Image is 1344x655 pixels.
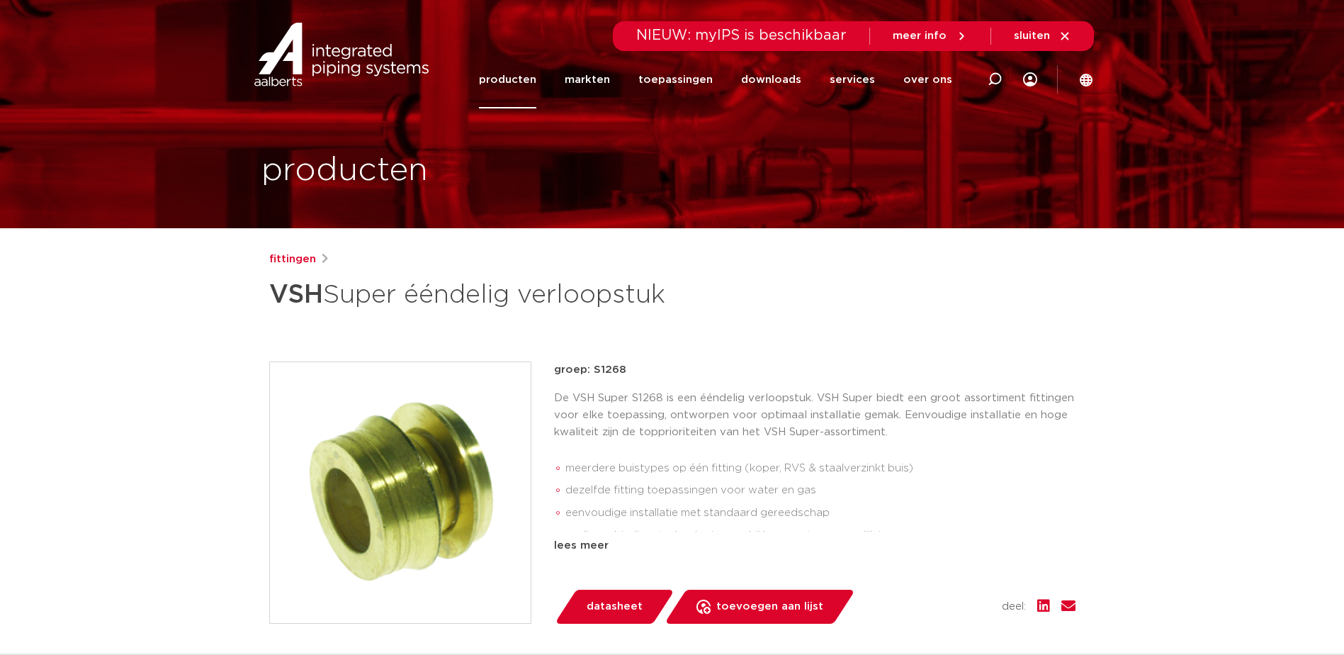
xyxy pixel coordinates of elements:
li: snelle verbindingstechnologie waarbij her-montage mogelijk is [565,525,1075,547]
a: markten [565,51,610,108]
span: sluiten [1014,30,1050,41]
img: Product Image for VSH Super ééndelig verloopstuk [270,362,531,623]
li: eenvoudige installatie met standaard gereedschap [565,502,1075,525]
div: lees meer [554,537,1075,554]
a: sluiten [1014,30,1071,43]
span: NIEUW: myIPS is beschikbaar [636,28,847,43]
p: groep: S1268 [554,362,1075,379]
span: deel: [1002,598,1026,615]
a: over ons [903,51,952,108]
strong: VSH [269,282,323,308]
a: fittingen [269,251,316,268]
span: meer info [893,30,947,41]
a: producten [479,51,536,108]
li: meerdere buistypes op één fitting (koper, RVS & staalverzinkt buis) [565,457,1075,480]
span: datasheet [587,595,643,618]
div: my IPS [1023,51,1037,108]
h1: Super ééndelig verloopstuk [269,274,801,316]
h1: producten [261,148,428,194]
a: meer info [893,30,968,43]
a: services [830,51,875,108]
a: downloads [741,51,801,108]
a: datasheet [554,590,674,624]
nav: Menu [479,51,952,108]
li: dezelfde fitting toepassingen voor water en gas [565,479,1075,502]
p: De VSH Super S1268 is een ééndelig verloopstuk. VSH Super biedt een groot assortiment fittingen v... [554,390,1075,441]
a: toepassingen [638,51,713,108]
span: toevoegen aan lijst [716,595,823,618]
